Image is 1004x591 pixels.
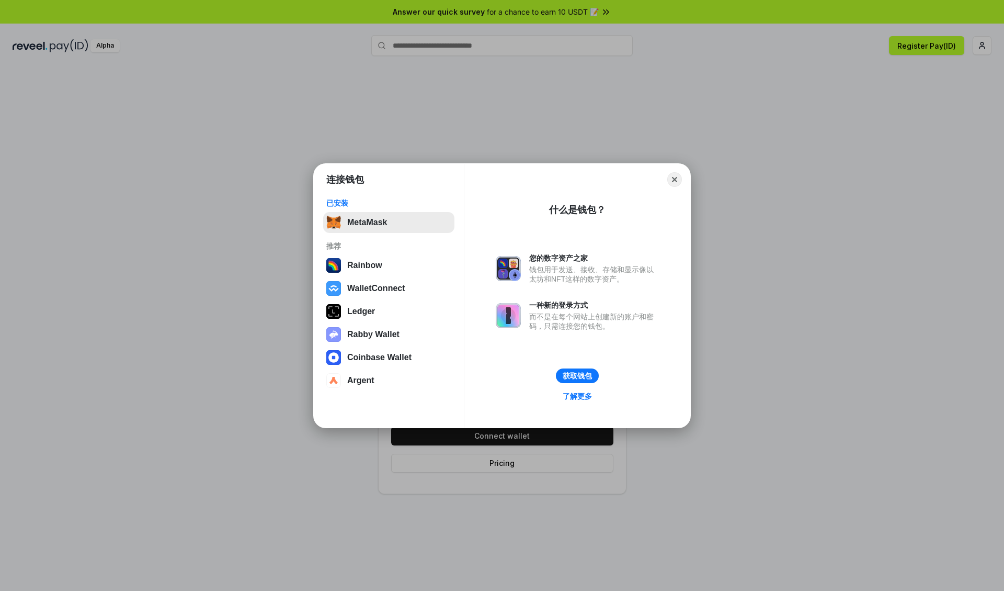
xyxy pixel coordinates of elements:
[326,258,341,273] img: svg+xml,%3Csvg%20width%3D%22120%22%20height%3D%22120%22%20viewBox%3D%220%200%20120%20120%22%20fil...
[326,215,341,230] img: svg+xml,%3Csvg%20fill%3D%22none%22%20height%3D%2233%22%20viewBox%3D%220%200%2035%2033%22%20width%...
[556,369,599,383] button: 获取钱包
[347,330,400,339] div: Rabby Wallet
[529,265,659,284] div: 钱包用于发送、接收、存储和显示像以太坊和NFT这样的数字资产。
[326,327,341,342] img: svg+xml,%3Csvg%20xmlns%3D%22http%3A%2F%2Fwww.w3.org%2F2000%2Fsvg%22%20fill%3D%22none%22%20viewBox...
[323,370,454,391] button: Argent
[323,278,454,299] button: WalletConnect
[326,241,451,251] div: 推荐
[347,353,412,362] div: Coinbase Wallet
[549,204,606,216] div: 什么是钱包？
[326,350,341,365] img: svg+xml,%3Csvg%20width%3D%2228%22%20height%3D%2228%22%20viewBox%3D%220%200%2028%2028%22%20fill%3D...
[496,256,521,281] img: svg+xml,%3Csvg%20xmlns%3D%22http%3A%2F%2Fwww.w3.org%2F2000%2Fsvg%22%20fill%3D%22none%22%20viewBox...
[529,300,659,310] div: 一种新的登录方式
[326,198,451,208] div: 已安装
[326,173,364,186] h1: 连接钱包
[563,392,592,401] div: 了解更多
[563,371,592,381] div: 获取钱包
[347,376,374,385] div: Argent
[326,304,341,319] img: svg+xml,%3Csvg%20xmlns%3D%22http%3A%2F%2Fwww.w3.org%2F2000%2Fsvg%22%20width%3D%2228%22%20height%3...
[323,301,454,322] button: Ledger
[323,255,454,276] button: Rainbow
[323,324,454,345] button: Rabby Wallet
[667,172,682,187] button: Close
[556,389,598,403] a: 了解更多
[529,253,659,263] div: 您的数字资产之家
[529,312,659,331] div: 而不是在每个网站上创建新的账户和密码，只需连接您的钱包。
[347,307,375,316] div: Ledger
[347,284,405,293] div: WalletConnect
[326,373,341,388] img: svg+xml,%3Csvg%20width%3D%2228%22%20height%3D%2228%22%20viewBox%3D%220%200%2028%2028%22%20fill%3D...
[347,261,382,270] div: Rainbow
[323,212,454,233] button: MetaMask
[326,281,341,296] img: svg+xml,%3Csvg%20width%3D%2228%22%20height%3D%2228%22%20viewBox%3D%220%200%2028%2028%22%20fill%3D...
[347,218,387,227] div: MetaMask
[323,347,454,368] button: Coinbase Wallet
[496,303,521,328] img: svg+xml,%3Csvg%20xmlns%3D%22http%3A%2F%2Fwww.w3.org%2F2000%2Fsvg%22%20fill%3D%22none%22%20viewBox...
